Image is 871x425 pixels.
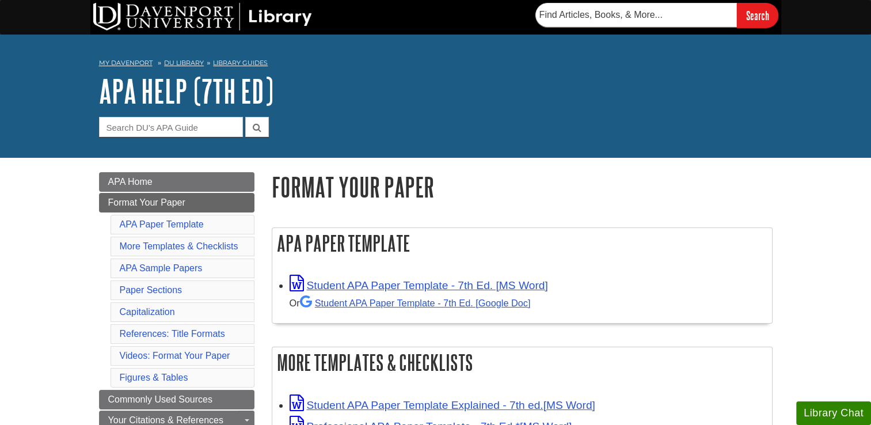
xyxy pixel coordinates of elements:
[120,263,203,273] a: APA Sample Papers
[120,373,188,382] a: Figures & Tables
[93,3,312,31] img: DU Library
[737,3,778,28] input: Search
[99,390,254,409] a: Commonly Used Sources
[99,73,273,109] a: APA Help (7th Ed)
[290,399,595,411] a: Link opens in new window
[108,394,212,404] span: Commonly Used Sources
[120,241,238,251] a: More Templates & Checklists
[796,401,871,425] button: Library Chat
[164,59,204,67] a: DU Library
[213,59,268,67] a: Library Guides
[272,347,772,378] h2: More Templates & Checklists
[120,329,225,339] a: References: Title Formats
[108,198,185,207] span: Format Your Paper
[108,415,223,425] span: Your Citations & References
[300,298,531,308] a: Student APA Paper Template - 7th Ed. [Google Doc]
[99,193,254,212] a: Format Your Paper
[535,3,778,28] form: Searches DU Library's articles, books, and more
[99,55,773,74] nav: breadcrumb
[120,307,175,317] a: Capitalization
[99,172,254,192] a: APA Home
[535,3,737,27] input: Find Articles, Books, & More...
[120,351,230,361] a: Videos: Format Your Paper
[120,285,182,295] a: Paper Sections
[290,298,531,308] small: Or
[272,228,772,259] h2: APA Paper Template
[99,58,153,68] a: My Davenport
[120,219,204,229] a: APA Paper Template
[272,172,773,202] h1: Format Your Paper
[290,279,548,291] a: Link opens in new window
[99,117,243,137] input: Search DU's APA Guide
[108,177,153,187] span: APA Home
